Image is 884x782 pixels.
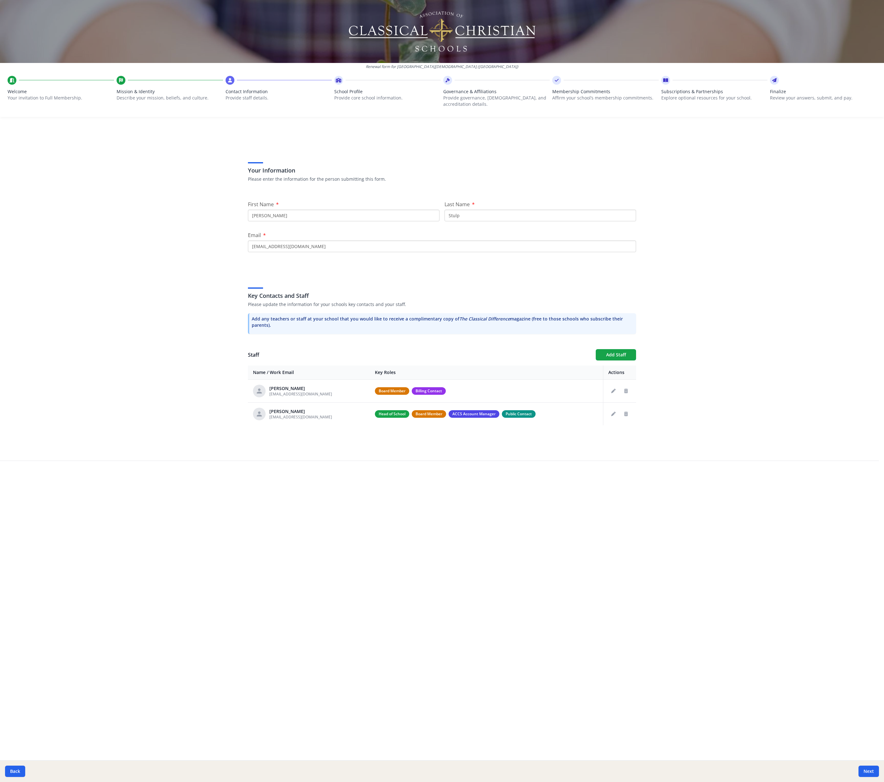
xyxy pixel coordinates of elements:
[412,410,446,418] span: Board Member
[334,88,441,95] span: School Profile
[334,95,441,101] p: Provide core school information.
[596,349,636,360] button: Add Staff
[248,166,636,175] h3: Your Information
[8,95,114,101] p: Your invitation to Full Membership.
[445,201,470,208] span: Last Name
[117,95,223,101] p: Describe your mission, beliefs, and culture.
[552,95,659,101] p: Affirm your school’s membership commitments.
[370,365,603,380] th: Key Roles
[5,766,25,777] button: Back
[226,95,332,101] p: Provide staff details.
[770,88,876,95] span: Finalize
[269,408,332,415] div: [PERSON_NAME]
[248,291,636,300] h3: Key Contacts and Staff
[8,88,114,95] span: Welcome
[248,365,370,380] th: Name / Work Email
[552,88,659,95] span: Membership Commitments
[443,95,550,107] p: Provide governance, [DEMOGRAPHIC_DATA], and accreditation details.
[661,88,768,95] span: Subscriptions & Partnerships
[858,766,879,777] button: Next
[248,301,636,308] p: Please update the information for your schools key contacts and your staff.
[226,88,332,95] span: Contact Information
[348,9,537,54] img: Logo
[248,201,274,208] span: First Name
[608,386,618,396] button: Edit staff
[661,95,768,101] p: Explore optional resources for your school.
[375,410,409,418] span: Head of School
[621,386,631,396] button: Delete staff
[770,95,876,101] p: Review your answers, submit, and pay.
[269,391,332,397] span: [EMAIL_ADDRESS][DOMAIN_NAME]
[248,351,591,359] h1: Staff
[502,410,536,418] span: Public Contact
[375,387,409,395] span: Board Member
[412,387,446,395] span: Billing Contact
[269,385,332,392] div: [PERSON_NAME]
[459,316,510,322] i: The Classical Difference
[603,365,636,380] th: Actions
[117,88,223,95] span: Mission & Identity
[269,414,332,420] span: [EMAIL_ADDRESS][DOMAIN_NAME]
[248,232,261,239] span: Email
[248,176,636,182] p: Please enter the information for the person submitting this form.
[449,410,499,418] span: ACCS Account Manager
[443,88,550,95] span: Governance & Affiliations
[608,409,618,419] button: Edit staff
[621,409,631,419] button: Delete staff
[252,316,634,328] p: Add any teachers or staff at your school that you would like to receive a complimentary copy of m...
